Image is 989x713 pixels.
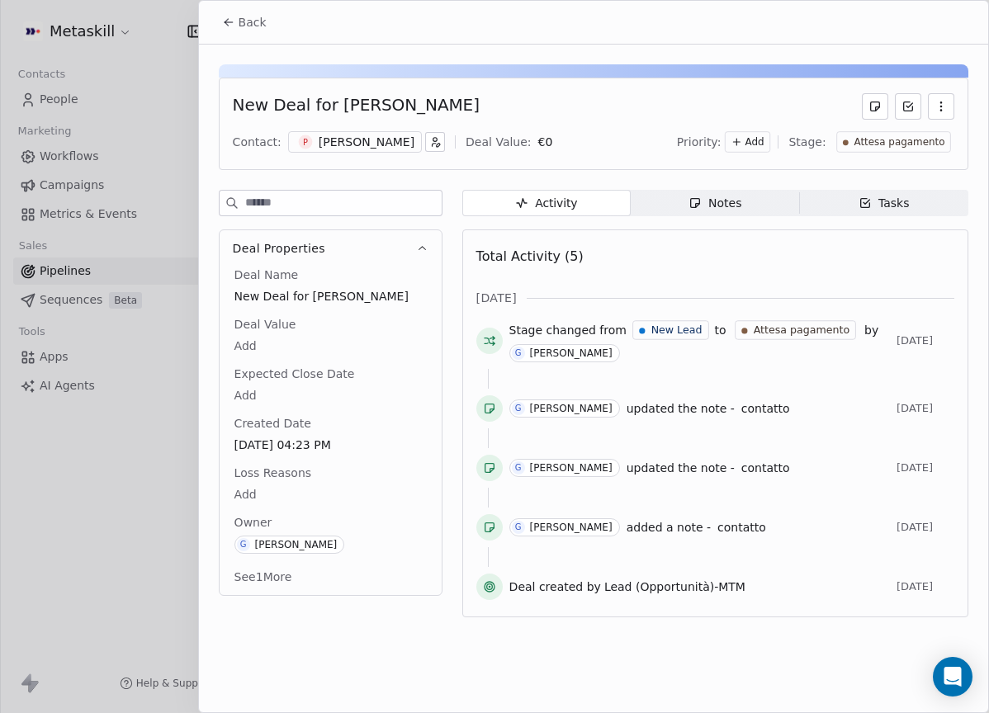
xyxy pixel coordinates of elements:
[530,522,613,533] div: [PERSON_NAME]
[897,334,954,347] span: [DATE]
[689,195,741,212] div: Notes
[231,465,315,481] span: Loss Reasons
[234,338,427,354] span: Add
[677,134,722,150] span: Priority:
[515,402,522,415] div: G
[234,437,427,453] span: [DATE] 04:23 PM
[530,347,613,359] div: [PERSON_NAME]
[319,134,414,150] div: [PERSON_NAME]
[233,240,325,257] span: Deal Properties
[509,578,601,595] span: Deal created by
[231,316,300,333] span: Deal Value
[627,460,735,476] span: updated the note -
[466,134,531,150] div: Deal Value:
[220,230,442,267] button: Deal Properties
[897,580,954,593] span: [DATE]
[530,403,613,414] div: [PERSON_NAME]
[933,657,972,696] div: Open Intercom Messenger
[233,93,480,120] div: New Deal for [PERSON_NAME]
[530,462,613,474] div: [PERSON_NAME]
[515,347,522,360] div: G
[897,402,954,415] span: [DATE]
[234,486,427,503] span: Add
[627,519,711,536] span: added a note -
[859,195,910,212] div: Tasks
[233,134,282,150] div: Contact:
[897,521,954,534] span: [DATE]
[741,461,790,475] span: contatto
[220,267,442,595] div: Deal Properties
[864,322,878,338] span: by
[741,399,790,418] a: contatto
[741,402,790,415] span: contatto
[604,578,745,595] span: Lead (Opportunità)-MTM
[515,461,522,475] div: G
[854,135,944,149] span: Attesa pagamento
[234,288,427,305] span: New Deal for [PERSON_NAME]
[255,539,338,550] div: [PERSON_NAME]
[538,135,553,149] span: € 0
[753,323,849,338] span: Attesa pagamento
[476,248,584,264] span: Total Activity (5)
[231,366,358,382] span: Expected Close Date
[239,14,267,31] span: Back
[476,290,517,306] span: [DATE]
[788,134,826,150] span: Stage:
[509,322,627,338] span: Stage changed from
[234,387,427,404] span: Add
[231,514,276,531] span: Owner
[741,458,790,478] a: contatto
[515,521,522,534] div: G
[717,517,766,537] a: contatto
[897,461,954,475] span: [DATE]
[627,400,735,417] span: updated the note -
[717,521,766,534] span: contatto
[715,322,726,338] span: to
[212,7,277,37] button: Back
[240,538,247,551] div: G
[231,267,302,283] span: Deal Name
[298,135,312,149] span: P
[231,415,315,432] span: Created Date
[225,562,302,592] button: See1More
[651,323,703,338] span: New Lead
[745,135,764,149] span: Add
